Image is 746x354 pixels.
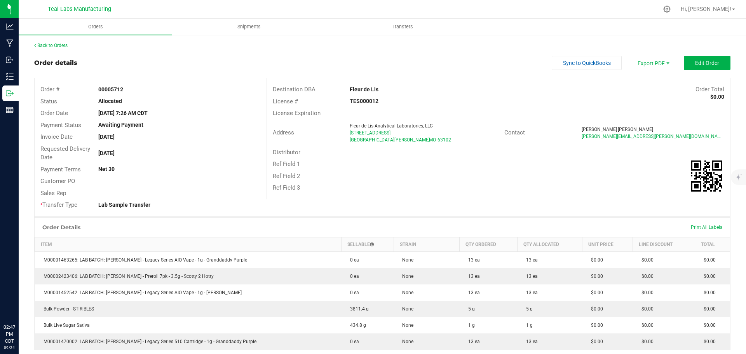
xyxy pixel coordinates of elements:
inline-svg: Manufacturing [6,39,14,47]
span: Ref Field 2 [273,173,300,180]
span: Contact [504,129,525,136]
inline-svg: Reports [6,106,14,114]
span: M00001470002: LAB BATCH: [PERSON_NAME] - Legacy Series 510 Cartridge - 1g - Granddaddy Purple [40,339,256,344]
span: [GEOGRAPHIC_DATA][PERSON_NAME] [350,137,430,143]
inline-svg: Inventory [6,73,14,80]
span: 13 ea [522,257,538,263]
strong: Lab Sample Transfer [98,202,150,208]
span: $0.00 [638,339,654,344]
span: Sync to QuickBooks [563,60,611,66]
span: Transfers [381,23,424,30]
th: Qty Ordered [460,237,518,251]
span: Payment Terms [40,166,81,173]
span: None [398,257,413,263]
span: 3811.4 g [346,306,369,312]
span: [STREET_ADDRESS] [350,130,390,136]
inline-svg: Outbound [6,89,14,97]
span: $0.00 [700,257,716,263]
strong: 00005712 [98,86,123,92]
span: $0.00 [700,274,716,279]
a: Shipments [172,19,326,35]
span: 13 ea [464,257,480,263]
span: M00001463265: LAB BATCH: [PERSON_NAME] - Legacy Series AIO Vape - 1g - Granddaddy Purple [40,257,247,263]
span: Destination DBA [273,86,315,93]
span: $0.00 [587,339,603,344]
span: Teal Labs Manufacturing [48,6,111,12]
strong: $0.00 [710,94,724,100]
span: 1 g [522,323,533,328]
strong: Fleur de Lis [350,86,378,92]
span: Print All Labels [691,225,722,230]
span: $0.00 [638,290,654,295]
iframe: Resource center [8,292,31,315]
h1: Order Details [42,224,80,230]
th: Qty Allocated [518,237,582,251]
span: $0.00 [700,306,716,312]
strong: Allocated [98,98,122,104]
span: Sales Rep [40,190,66,197]
span: Distributor [273,149,300,156]
strong: Net 30 [98,166,115,172]
span: MO [429,137,436,143]
span: Fleur de Lis Analytical Laboratories, LLC [350,123,433,129]
span: 5 g [522,306,533,312]
span: Requested Delivery Date [40,145,90,161]
span: 13 ea [522,290,538,295]
th: Sellable [342,237,394,251]
span: [PERSON_NAME][EMAIL_ADDRESS][PERSON_NAME][DOMAIN_NAME] [582,134,725,139]
a: Back to Orders [34,43,68,48]
span: $0.00 [587,306,603,312]
th: Item [35,237,342,251]
span: 13 ea [522,339,538,344]
strong: Awaiting Payment [98,122,143,128]
span: Orders [78,23,113,30]
span: 0 ea [346,339,359,344]
a: Transfers [326,19,479,35]
span: $0.00 [587,290,603,295]
span: $0.00 [587,257,603,263]
span: Ref Field 1 [273,160,300,167]
span: Hi, [PERSON_NAME]! [681,6,731,12]
span: Ref Field 3 [273,184,300,191]
span: 0 ea [346,257,359,263]
span: None [398,323,413,328]
span: Invoice Date [40,133,73,140]
button: Sync to QuickBooks [552,56,622,70]
a: Orders [19,19,172,35]
span: M00002423406: LAB BATCH: [PERSON_NAME] - Preroll 7pk - 3.5g - Scotty 2 Hotty [40,274,214,279]
span: Address [273,129,294,136]
span: Customer PO [40,178,75,185]
span: [PERSON_NAME] [582,127,617,132]
strong: [DATE] [98,150,115,156]
span: 13 ea [464,274,480,279]
span: [PERSON_NAME] [618,127,653,132]
inline-svg: Inbound [6,56,14,64]
span: $0.00 [700,290,716,295]
span: Status [40,98,57,105]
li: Export PDF [629,56,676,70]
span: $0.00 [587,323,603,328]
span: 1 g [464,323,475,328]
span: None [398,339,413,344]
th: Unit Price [582,237,633,251]
span: None [398,290,413,295]
strong: [DATE] [98,134,115,140]
span: 5 g [464,306,475,312]
span: None [398,306,413,312]
span: 63102 [437,137,451,143]
span: 13 ea [522,274,538,279]
span: License Expiration [273,110,321,117]
span: Bulk Live Sugar Sativa [40,323,90,328]
span: Order # [40,86,59,93]
button: Edit Order [684,56,730,70]
inline-svg: Analytics [6,23,14,30]
span: 13 ea [464,339,480,344]
div: Manage settings [662,5,672,13]
span: $0.00 [638,274,654,279]
span: M00001452542: LAB BATCH: [PERSON_NAME] - Legacy Series AIO Vape - 1g - [PERSON_NAME] [40,290,242,295]
span: $0.00 [700,339,716,344]
span: Order Total [695,86,724,93]
span: $0.00 [700,323,716,328]
qrcode: 00005712 [691,160,722,192]
span: Payment Status [40,122,81,129]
